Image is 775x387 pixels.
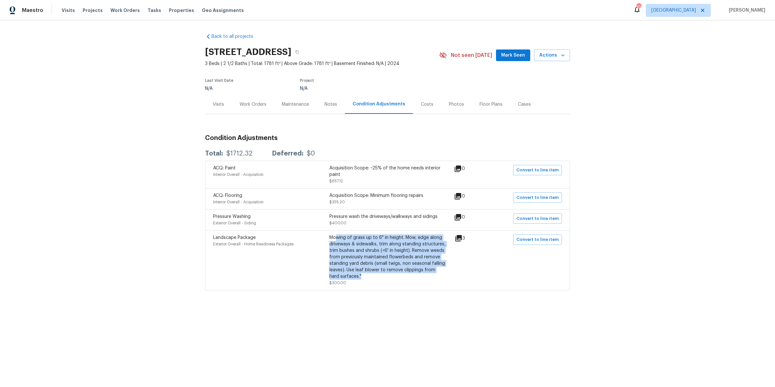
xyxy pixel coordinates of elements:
span: Last Visit Date [205,79,233,82]
div: Deferred: [272,150,304,157]
span: Mark Seen [501,51,525,59]
span: Properties [169,7,194,14]
span: Geo Assignments [202,7,244,14]
div: 3 [455,234,486,242]
span: Interior Overall - Acquisition [213,200,263,204]
span: Projects [83,7,103,14]
h2: [STREET_ADDRESS] [205,49,291,55]
div: Visits [213,101,224,108]
button: Convert to line item [513,192,562,203]
div: Work Orders [240,101,266,108]
span: $355.20 [329,200,345,204]
span: ACQ: Paint [213,166,236,170]
span: $400.00 [329,221,346,225]
span: Pressure Washing [213,214,251,219]
div: N/A [205,86,233,91]
span: Convert to line item [516,194,559,201]
div: $1712.32 [226,150,253,157]
div: Acquisition Scope: Minimum flooring repairs [329,192,446,199]
span: Maestro [22,7,43,14]
span: Visits [62,7,75,14]
span: Landscape Package [213,235,256,240]
span: [GEOGRAPHIC_DATA] [651,7,696,14]
div: Costs [421,101,433,108]
span: Not seen [DATE] [451,52,492,59]
div: Cases [518,101,531,108]
span: Project [300,79,314,82]
span: ACQ: Flooring [213,193,242,198]
span: Exterior Overall - Siding [213,221,256,225]
button: Convert to line item [513,234,562,245]
span: $300.00 [329,281,346,285]
div: Acquisition Scope: ~25% of the home needs interior paint [329,165,446,178]
div: Total: [205,150,223,157]
div: Condition Adjustments [353,101,405,107]
h3: Condition Adjustments [205,135,570,141]
span: Convert to line item [516,167,559,174]
span: 3 Beds | 2 1/2 Baths | Total: 1781 ft² | Above Grade: 1781 ft² | Basement Finished: N/A | 2024 [205,60,439,67]
span: Exterior Overall - Home Readiness Packages [213,242,294,246]
button: Mark Seen [496,49,530,61]
span: Actions [539,51,565,59]
span: $657.12 [329,179,343,183]
a: Back to all projects [205,33,267,40]
button: Actions [534,49,570,61]
div: Photos [449,101,464,108]
button: Convert to line item [513,165,562,175]
div: 109 [636,4,641,10]
button: Copy Address [291,46,303,58]
div: Notes [325,101,337,108]
span: Convert to line item [516,215,559,222]
span: Work Orders [110,7,140,14]
div: 0 [454,165,486,173]
div: Pressure wash the driveways/walkways and sidings [329,213,446,220]
div: Floor Plans [480,101,502,108]
span: Tasks [148,8,161,13]
div: $0 [307,150,315,157]
div: N/A [300,86,424,91]
div: 0 [454,192,486,200]
div: Mowing of grass up to 6" in height. Mow, edge along driveways & sidewalks, trim along standing st... [329,234,446,280]
button: Convert to line item [513,213,562,224]
span: [PERSON_NAME] [726,7,765,14]
div: Maintenance [282,101,309,108]
span: Convert to line item [516,236,559,243]
span: Interior Overall - Acquisition [213,173,263,177]
div: 0 [454,213,486,221]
